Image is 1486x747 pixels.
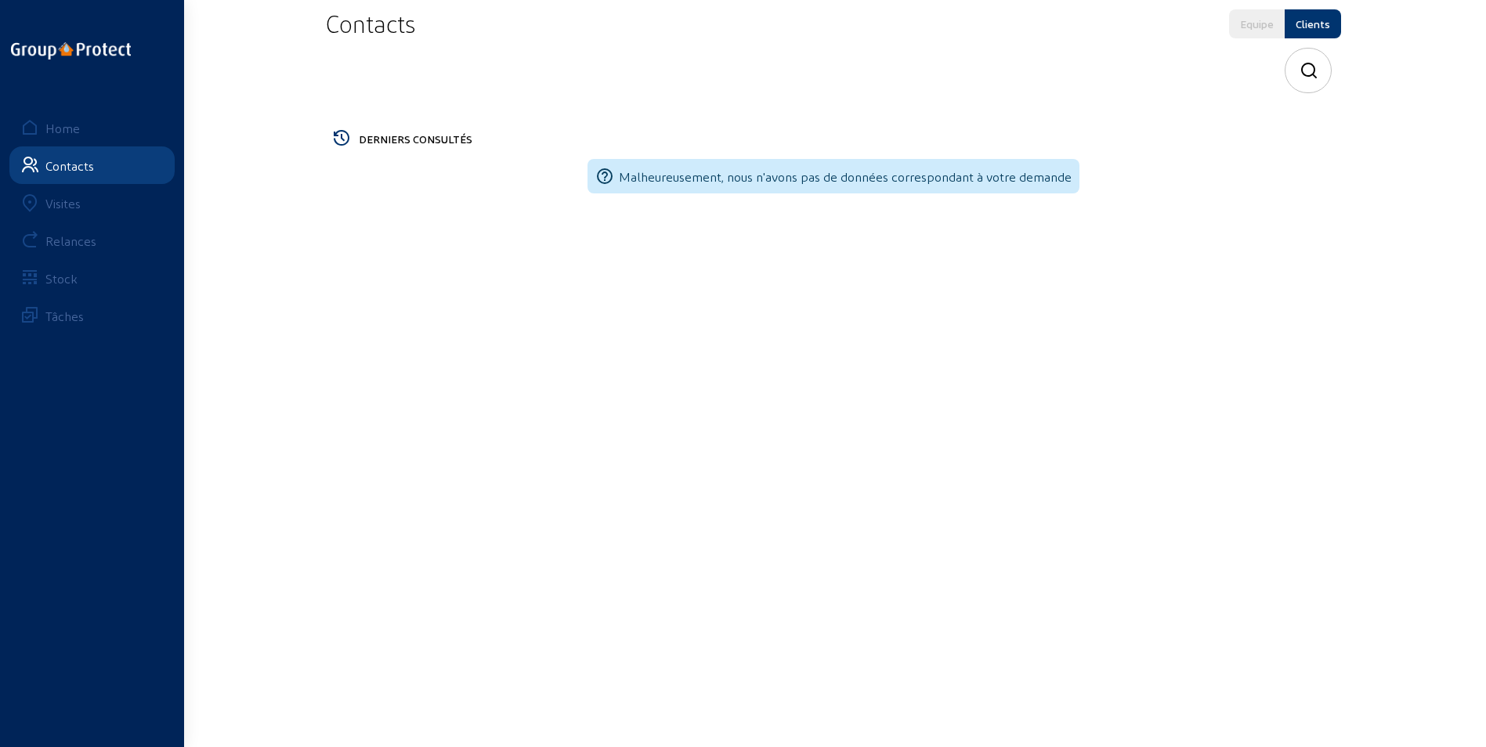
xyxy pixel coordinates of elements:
[45,271,78,286] div: Stock
[9,222,175,259] a: Relances
[9,146,175,184] a: Contacts
[11,42,131,60] img: logo-oneline.png
[326,9,415,38] h2: Contacts
[9,109,175,146] a: Home
[45,309,84,323] div: Tâches
[9,259,175,297] a: Stock
[1296,17,1330,31] div: Clients
[45,233,96,248] div: Relances
[9,184,175,222] a: Visites
[595,167,614,186] mat-icon: help_outline
[45,158,94,173] div: Contacts
[1240,17,1274,31] div: Equipe
[45,121,80,135] div: Home
[359,132,1335,146] h5: DERNIERS CONSULTÉS
[619,169,1072,184] span: Malheureusement, nous n'avons pas de données correspondant à votre demande
[45,196,81,211] div: Visites
[9,297,175,334] a: Tâches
